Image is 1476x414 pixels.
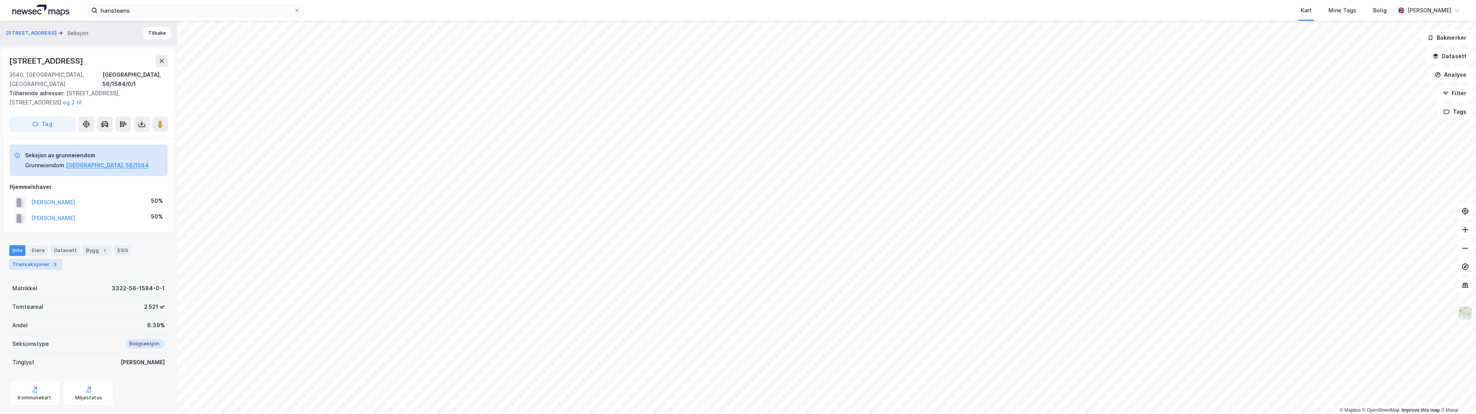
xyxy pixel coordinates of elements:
[6,29,58,37] button: [STREET_ADDRESS]
[9,259,62,270] div: Transaksjoner
[9,70,102,89] div: 3540, [GEOGRAPHIC_DATA], [GEOGRAPHIC_DATA]
[9,55,85,67] div: [STREET_ADDRESS]
[102,70,168,89] div: [GEOGRAPHIC_DATA], 56/1584/0/1
[1437,104,1473,119] button: Tags
[121,358,165,367] div: [PERSON_NAME]
[147,321,165,330] div: 6.39%
[101,247,108,254] div: 1
[1458,306,1473,320] img: Z
[12,321,28,330] div: Andel
[66,161,149,170] button: [GEOGRAPHIC_DATA], 56/1584
[1436,86,1473,101] button: Filter
[112,284,165,293] div: 3322-56-1584-0-1
[12,5,69,16] img: logo.a4113a55bc3d86da70a041830d287a7e.svg
[18,395,51,401] div: Kommunekart
[25,151,149,160] div: Seksjon av grunneiendom
[9,116,75,132] button: Tag
[10,182,168,192] div: Hjemmelshaver
[1402,407,1440,413] a: Improve this map
[1407,6,1451,15] div: [PERSON_NAME]
[1301,6,1312,15] div: Kart
[9,245,25,256] div: Info
[1340,407,1361,413] a: Mapbox
[12,302,43,311] div: Tomteareal
[51,261,59,268] div: 3
[1328,6,1356,15] div: Mine Tags
[12,339,49,348] div: Seksjonstype
[1428,67,1473,82] button: Analyse
[9,90,66,96] span: Tilhørende adresser:
[1437,377,1476,414] iframe: Chat Widget
[1421,30,1473,45] button: Bokmerker
[1362,407,1400,413] a: OpenStreetMap
[67,29,88,38] div: Seksjon
[144,302,165,311] div: 2 521 ㎡
[25,161,64,170] div: Grunneiendom
[1437,377,1476,414] div: Kontrollprogram for chat
[151,212,163,221] div: 50%
[9,89,162,107] div: [STREET_ADDRESS], [STREET_ADDRESS]
[51,245,80,256] div: Datasett
[1426,49,1473,64] button: Datasett
[97,5,294,16] input: Søk på adresse, matrikkel, gårdeiere, leietakere eller personer
[29,245,48,256] div: Eiere
[12,284,37,293] div: Matrikkel
[75,395,102,401] div: Miljøstatus
[143,27,171,39] button: Tilbake
[114,245,131,256] div: ESG
[83,245,111,256] div: Bygg
[1373,6,1387,15] div: Bolig
[151,196,163,205] div: 50%
[12,358,34,367] div: Tinglyst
